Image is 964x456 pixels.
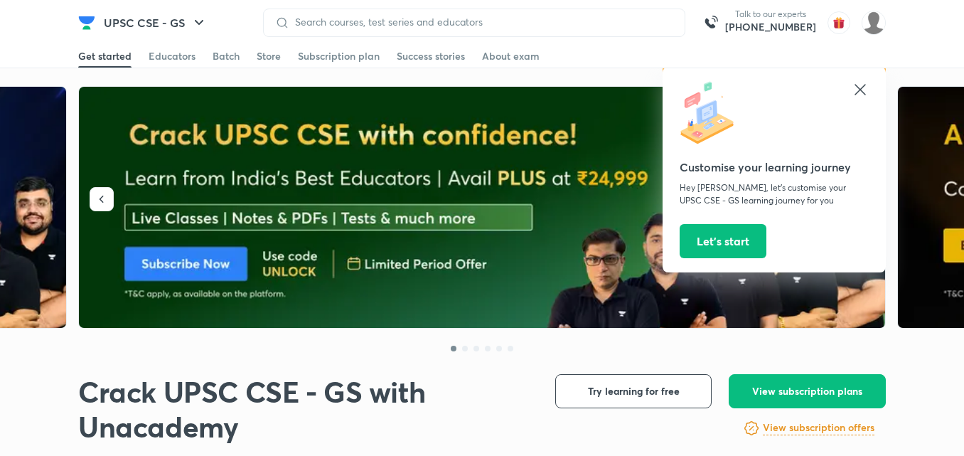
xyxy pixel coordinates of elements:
a: About exam [482,45,540,68]
div: Store [257,49,281,63]
img: avatar [828,11,850,34]
button: View subscription plans [729,374,886,408]
h5: Customise your learning journey [680,159,869,176]
button: Try learning for free [555,374,712,408]
span: Try learning for free [588,384,680,398]
img: icon [680,81,744,145]
img: call-us [697,9,725,37]
p: Hey [PERSON_NAME], let’s customise your UPSC CSE - GS learning journey for you [680,181,869,207]
button: Let’s start [680,224,766,258]
div: Get started [78,49,132,63]
div: Subscription plan [298,49,380,63]
a: Get started [78,45,132,68]
a: Batch [213,45,240,68]
input: Search courses, test series and educators [289,16,673,28]
img: Rajesh Kumar [862,11,886,35]
a: Subscription plan [298,45,380,68]
a: [PHONE_NUMBER] [725,20,816,34]
img: Company Logo [78,14,95,31]
div: About exam [482,49,540,63]
span: View subscription plans [752,384,862,398]
button: UPSC CSE - GS [95,9,216,37]
div: Educators [149,49,196,63]
h6: View subscription offers [763,420,874,435]
a: Success stories [397,45,465,68]
a: View subscription offers [763,420,874,437]
a: Store [257,45,281,68]
a: Educators [149,45,196,68]
p: Talk to our experts [725,9,816,20]
h1: Crack UPSC CSE - GS with Unacademy [78,374,532,444]
div: Batch [213,49,240,63]
div: Success stories [397,49,465,63]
